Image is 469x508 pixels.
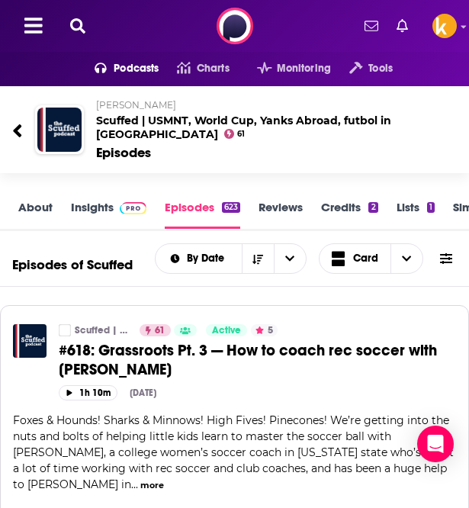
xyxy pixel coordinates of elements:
[156,253,242,264] button: open menu
[259,200,303,229] a: Reviews
[239,56,331,81] button: open menu
[59,385,117,400] button: 1h 10m
[155,323,165,339] span: 61
[13,324,47,358] img: #618: Grassroots Pt. 3 — How to coach rec soccer with Mike Idland
[13,413,454,491] span: Foxes & Hounds! Sharks & Minnows! High Fives! Pinecones! We’re getting into the nuts and bolts of...
[37,108,82,152] img: Scuffed | USMNT, World Cup, Yanks Abroad, futbol in America
[140,479,164,492] button: more
[206,324,247,336] a: Active
[59,324,71,336] a: Scuffed | USMNT, World Cup, Yanks Abroad, futbol in America
[12,256,133,273] h1: Episodes of Scuffed
[59,341,456,379] a: #618: Grassroots Pt. 3 — How to coach rec soccer with [PERSON_NAME]
[237,131,245,137] span: 61
[217,8,253,44] img: Podchaser - Follow, Share and Rate Podcasts
[331,56,393,81] button: open menu
[397,200,435,229] a: Lists1
[76,56,159,81] button: open menu
[96,99,176,111] span: [PERSON_NAME]
[212,323,241,339] span: Active
[319,243,424,274] button: Choose View
[417,426,454,462] div: Open Intercom Messenger
[432,14,457,38] a: Logged in as sshawan
[353,253,378,264] span: Card
[242,244,274,273] button: Sort Direction
[96,99,434,141] h2: Scuffed | USMNT, World Cup, Yanks Abroad, futbol in [GEOGRAPHIC_DATA]
[18,200,53,229] a: About
[432,14,457,38] img: User Profile
[120,202,146,214] img: Podchaser Pro
[368,58,393,79] span: Tools
[159,56,229,81] a: Charts
[390,13,414,39] a: Show notifications dropdown
[358,13,384,39] a: Show notifications dropdown
[251,324,278,336] button: 5
[274,244,306,273] button: open menu
[75,324,130,336] a: Scuffed | USMNT, World Cup, Yanks Abroad, futbol in [GEOGRAPHIC_DATA]
[96,144,151,161] div: Episodes
[187,253,230,264] span: By Date
[155,243,307,274] h2: Choose List sort
[131,477,138,491] span: ...
[114,58,159,79] span: Podcasts
[321,200,377,229] a: Credits2
[277,58,331,79] span: Monitoring
[59,341,437,379] span: #618: Grassroots Pt. 3 — How to coach rec soccer with [PERSON_NAME]
[222,202,240,213] div: 623
[71,200,146,229] a: InsightsPodchaser Pro
[197,58,230,79] span: Charts
[427,202,435,213] div: 1
[140,324,171,336] a: 61
[165,200,240,229] a: Episodes623
[368,202,377,213] div: 2
[130,387,156,398] div: [DATE]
